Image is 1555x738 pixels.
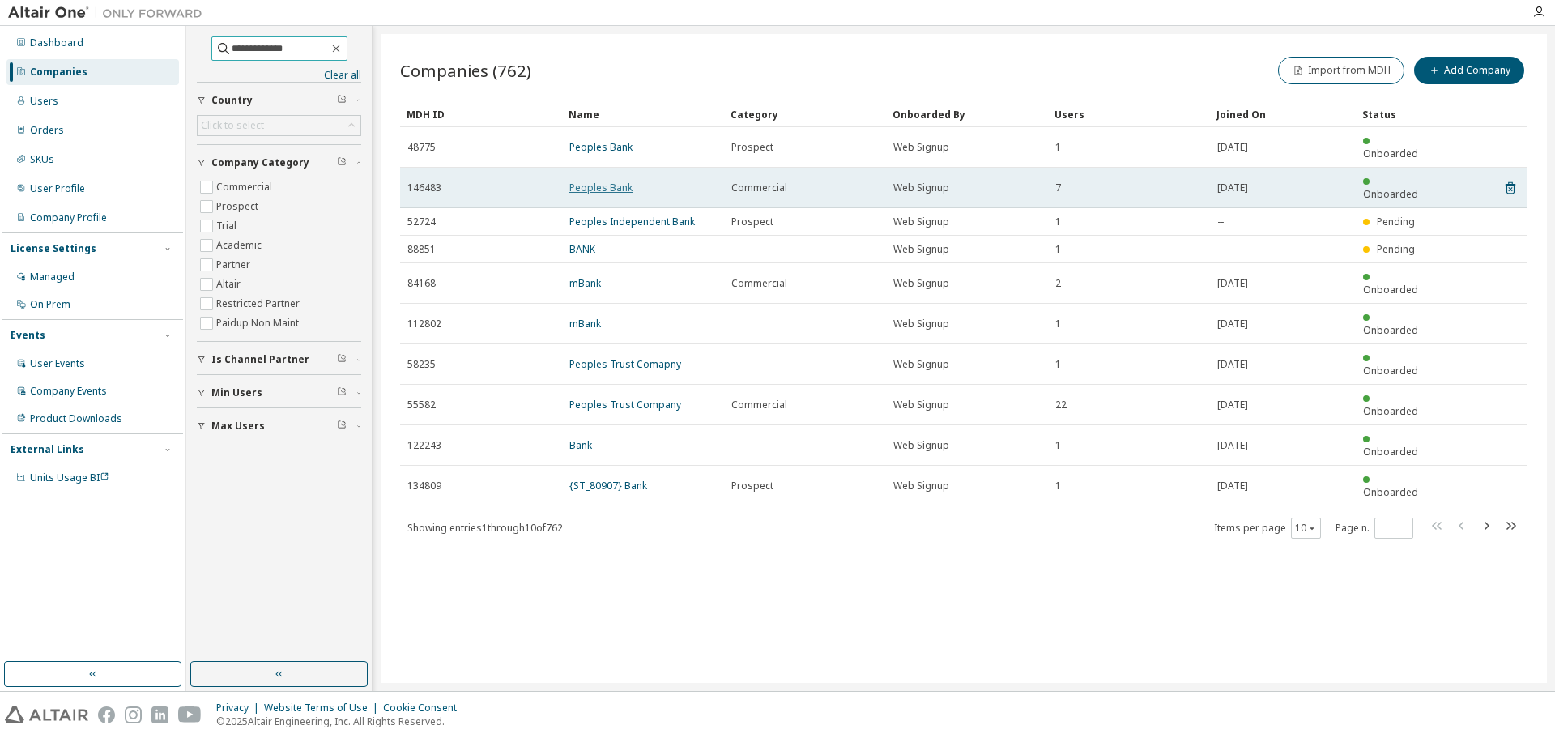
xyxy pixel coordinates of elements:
[731,101,880,127] div: Category
[1363,283,1418,296] span: Onboarded
[30,385,107,398] div: Company Events
[893,277,949,290] span: Web Signup
[1217,277,1248,290] span: [DATE]
[1414,57,1524,84] button: Add Company
[383,702,466,715] div: Cookie Consent
[731,480,773,493] span: Prospect
[893,101,1042,127] div: Onboarded By
[216,177,275,197] label: Commercial
[1216,101,1349,127] div: Joined On
[893,215,949,228] span: Web Signup
[569,479,647,493] a: {ST_80907} Bank
[569,357,681,371] a: Peoples Trust Comapny
[1363,147,1418,160] span: Onboarded
[197,408,361,444] button: Max Users
[11,329,45,342] div: Events
[30,36,83,49] div: Dashboard
[1055,318,1061,331] span: 1
[1377,242,1415,256] span: Pending
[30,298,70,311] div: On Prem
[1217,439,1248,452] span: [DATE]
[731,399,787,412] span: Commercial
[211,156,309,169] span: Company Category
[1055,141,1061,154] span: 1
[1363,323,1418,337] span: Onboarded
[407,318,441,331] span: 112802
[1055,215,1061,228] span: 1
[211,94,253,107] span: Country
[569,438,592,452] a: Bank
[1214,518,1321,539] span: Items per page
[1054,101,1204,127] div: Users
[1278,57,1404,84] button: Import from MDH
[893,243,949,256] span: Web Signup
[1362,101,1430,127] div: Status
[1363,445,1418,459] span: Onboarded
[30,66,87,79] div: Companies
[569,317,601,331] a: mBank
[1055,277,1061,290] span: 2
[407,399,436,412] span: 55582
[407,521,563,535] span: Showing entries 1 through 10 of 762
[30,471,109,484] span: Units Usage BI
[731,215,773,228] span: Prospect
[1055,181,1061,194] span: 7
[569,398,681,412] a: Peoples Trust Company
[30,211,107,224] div: Company Profile
[893,439,949,452] span: Web Signup
[731,141,773,154] span: Prospect
[893,141,949,154] span: Web Signup
[337,386,347,399] span: Clear filter
[407,101,556,127] div: MDH ID
[216,314,302,333] label: Paidup Non Maint
[30,182,85,195] div: User Profile
[211,353,309,366] span: Is Channel Partner
[5,706,88,723] img: altair_logo.svg
[197,145,361,181] button: Company Category
[30,271,75,284] div: Managed
[569,242,595,256] a: BANK
[1217,480,1248,493] span: [DATE]
[30,412,122,425] div: Product Downloads
[1377,215,1415,228] span: Pending
[407,439,441,452] span: 122243
[201,119,264,132] div: Click to select
[893,358,949,371] span: Web Signup
[1363,485,1418,499] span: Onboarded
[569,101,718,127] div: Name
[569,181,633,194] a: Peoples Bank
[893,399,949,412] span: Web Signup
[1336,518,1413,539] span: Page n.
[151,706,168,723] img: linkedin.svg
[264,702,383,715] div: Website Terms of Use
[337,420,347,433] span: Clear filter
[731,181,787,194] span: Commercial
[569,276,601,290] a: mBank
[1295,522,1317,535] button: 10
[197,342,361,378] button: Is Channel Partner
[1217,141,1248,154] span: [DATE]
[407,215,436,228] span: 52724
[407,181,441,194] span: 146483
[407,480,441,493] span: 134809
[211,420,265,433] span: Max Users
[1217,215,1224,228] span: --
[216,715,466,728] p: © 2025 Altair Engineering, Inc. All Rights Reserved.
[216,275,244,294] label: Altair
[178,706,202,723] img: youtube.svg
[893,181,949,194] span: Web Signup
[11,443,84,456] div: External Links
[407,358,436,371] span: 58235
[893,480,949,493] span: Web Signup
[11,242,96,255] div: License Settings
[30,153,54,166] div: SKUs
[197,375,361,411] button: Min Users
[216,255,253,275] label: Partner
[1055,358,1061,371] span: 1
[1055,439,1061,452] span: 1
[216,236,265,255] label: Academic
[569,215,695,228] a: Peoples Independent Bank
[407,277,436,290] span: 84168
[1055,243,1061,256] span: 1
[197,69,361,82] a: Clear all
